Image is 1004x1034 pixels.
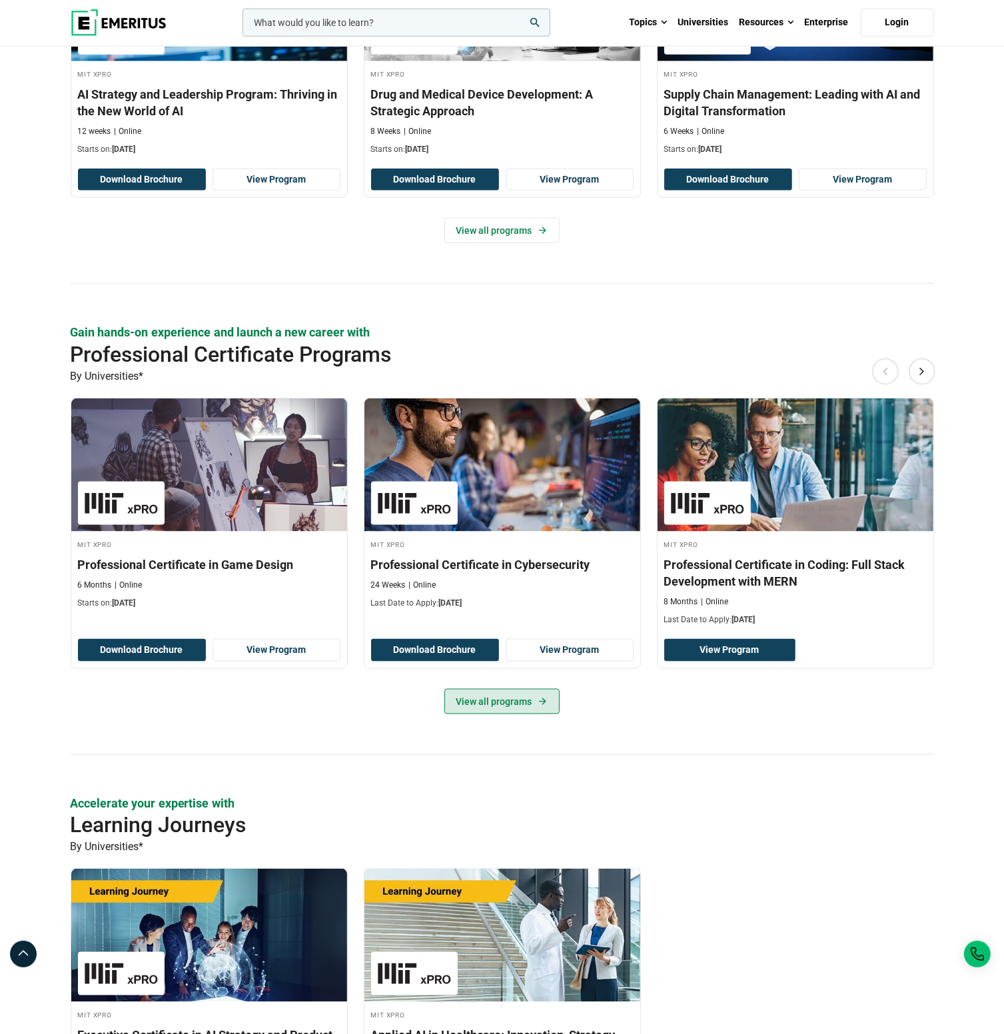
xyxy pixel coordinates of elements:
[71,398,347,532] img: Professional Certificate in Game Design | Online Technology Course
[364,398,640,532] img: Professional Certificate in Cybersecurity | Online Cybersecurity Course
[78,126,111,137] p: 12 weeks
[71,869,347,1002] img: Executive Certificate in AI Strategy and Product Innovation | Online AI and Machine Learning Course
[664,144,927,155] p: Starts on:
[872,358,899,385] button: Previous
[406,145,429,154] span: [DATE]
[364,869,640,1002] img: Applied AI in Healthcare: Innovation, Strategy and Leadership | Online AI and Machine Learning Co...
[371,580,406,591] p: 24 Weeks
[671,488,744,518] img: MIT xPRO
[444,218,560,243] a: View all programs
[664,596,698,608] p: 8 Months
[71,811,847,838] h2: Learning Journeys
[78,169,206,191] button: Download Brochure
[439,598,462,608] span: [DATE]
[78,538,340,550] h4: MIT xPRO
[113,145,136,154] span: [DATE]
[664,538,927,550] h4: MIT xPRO
[664,169,792,191] button: Download Brochure
[371,598,634,609] p: Last Date to Apply:
[909,358,935,385] button: Next
[658,398,933,532] img: Professional Certificate in Coding: Full Stack Development with MERN | Online Coding Course
[213,169,340,191] a: View Program
[371,169,499,191] button: Download Brochure
[71,398,347,616] a: Technology Course by MIT xPRO - August 28, 2025 MIT xPRO MIT xPRO Professional Certificate in Gam...
[213,639,340,662] a: View Program
[506,639,634,662] a: View Program
[115,580,143,591] p: Online
[658,398,933,632] a: Coding Course by MIT xPRO - August 28, 2025 MIT xPRO MIT xPRO Professional Certificate in Coding:...
[71,368,934,385] p: By Universities*
[371,86,634,119] h3: Drug and Medical Device Development: A Strategic Approach
[698,126,725,137] p: Online
[799,169,927,191] a: View Program
[113,598,136,608] span: [DATE]
[699,145,722,154] span: [DATE]
[371,68,634,79] h4: MIT xPRO
[371,144,634,155] p: Starts on:
[861,9,934,37] a: Login
[664,68,927,79] h4: MIT xPRO
[243,9,550,37] input: woocommerce-product-search-field-0
[378,488,451,518] img: MIT xPRO
[71,838,934,855] p: By Universities*
[85,488,158,518] img: MIT xPRO
[371,1009,634,1020] h4: MIT xPRO
[371,538,634,550] h4: MIT xPRO
[364,398,640,616] a: Cybersecurity Course by MIT xPRO - August 28, 2025 MIT xPRO MIT xPRO Professional Certificate in ...
[404,126,432,137] p: Online
[78,598,340,609] p: Starts on:
[378,959,451,989] img: MIT xPRO
[409,580,436,591] p: Online
[371,639,499,662] button: Download Brochure
[444,689,560,714] a: View all programs
[664,614,927,626] p: Last Date to Apply:
[85,959,158,989] img: MIT xPRO
[664,126,694,137] p: 6 Weeks
[78,580,112,591] p: 6 Months
[78,556,340,573] h3: Professional Certificate in Game Design
[78,1009,340,1020] h4: MIT xPRO
[664,86,927,119] h3: Supply Chain Management: Leading with AI and Digital Transformation
[732,615,755,624] span: [DATE]
[71,324,934,340] p: Gain hands-on experience and launch a new career with
[664,556,927,590] h3: Professional Certificate in Coding: Full Stack Development with MERN
[371,126,401,137] p: 8 Weeks
[71,795,934,811] p: Accelerate your expertise with
[371,556,634,573] h3: Professional Certificate in Cybersecurity
[78,639,206,662] button: Download Brochure
[506,169,634,191] a: View Program
[78,86,340,119] h3: AI Strategy and Leadership Program: Thriving in the New World of AI
[664,639,795,662] a: View Program
[702,596,729,608] p: Online
[71,341,847,368] h2: Professional Certificate Programs
[115,126,142,137] p: Online
[78,144,340,155] p: Starts on:
[78,68,340,79] h4: MIT xPRO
